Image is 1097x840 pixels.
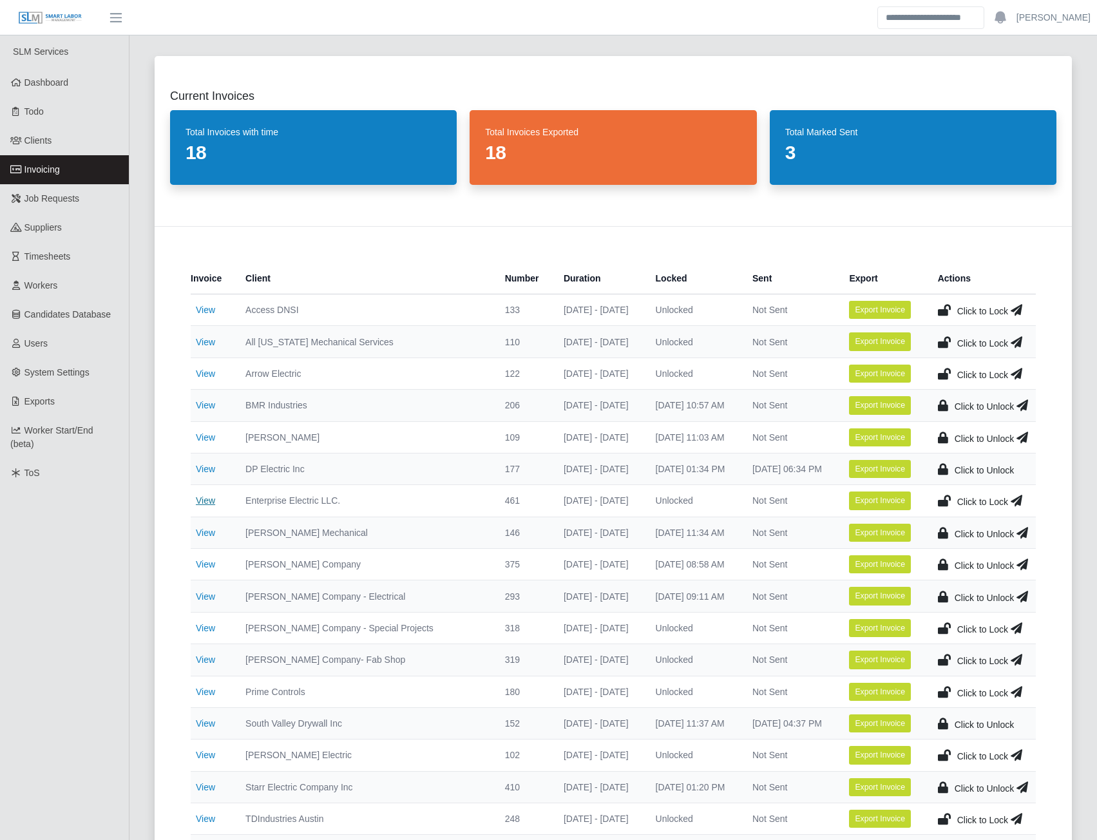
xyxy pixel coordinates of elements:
[24,280,58,291] span: Workers
[849,651,911,669] button: Export Invoice
[196,750,215,760] a: View
[196,654,215,665] a: View
[955,560,1015,571] span: Click to Unlock
[849,810,911,828] button: Export Invoice
[742,803,839,835] td: Not Sent
[24,367,90,377] span: System Settings
[742,676,839,707] td: Not Sent
[645,676,742,707] td: Unlocked
[24,338,48,348] span: Users
[742,517,839,548] td: Not Sent
[645,644,742,676] td: Unlocked
[1016,11,1091,24] a: [PERSON_NAME]
[645,612,742,644] td: Unlocked
[849,619,911,637] button: Export Invoice
[742,549,839,580] td: Not Sent
[235,676,495,707] td: Prime Controls
[196,495,215,506] a: View
[235,453,495,484] td: DP Electric Inc
[849,587,911,605] button: Export Invoice
[495,580,553,612] td: 293
[24,222,62,233] span: Suppliers
[957,751,1008,761] span: Click to Lock
[235,358,495,389] td: Arrow Electric
[196,559,215,569] a: View
[196,400,215,410] a: View
[849,714,911,732] button: Export Invoice
[849,492,911,510] button: Export Invoice
[495,294,553,326] td: 133
[957,815,1008,825] span: Click to Lock
[235,644,495,676] td: [PERSON_NAME] Company- Fab Shop
[495,517,553,548] td: 146
[196,528,215,538] a: View
[955,465,1015,475] span: Click to Unlock
[955,783,1015,794] span: Click to Unlock
[645,485,742,517] td: Unlocked
[495,453,553,484] td: 177
[645,390,742,421] td: [DATE] 10:57 AM
[235,803,495,835] td: TDIndustries Austin
[645,421,742,453] td: [DATE] 11:03 AM
[553,390,645,421] td: [DATE] - [DATE]
[196,337,215,347] a: View
[553,263,645,294] th: Duration
[24,193,80,204] span: Job Requests
[495,549,553,580] td: 375
[24,309,111,320] span: Candidates Database
[495,485,553,517] td: 461
[645,263,742,294] th: Locked
[742,263,839,294] th: Sent
[495,326,553,358] td: 110
[235,771,495,803] td: Starr Electric Company Inc
[235,580,495,612] td: [PERSON_NAME] Company - Electrical
[495,421,553,453] td: 109
[645,517,742,548] td: [DATE] 11:34 AM
[235,549,495,580] td: [PERSON_NAME] Company
[495,771,553,803] td: 410
[235,326,495,358] td: All [US_STATE] Mechanical Services
[495,263,553,294] th: Number
[957,370,1008,380] span: Click to Lock
[495,707,553,739] td: 152
[849,683,911,701] button: Export Invoice
[742,707,839,739] td: [DATE] 04:37 PM
[553,644,645,676] td: [DATE] - [DATE]
[645,294,742,326] td: Unlocked
[553,421,645,453] td: [DATE] - [DATE]
[645,549,742,580] td: [DATE] 08:58 AM
[553,580,645,612] td: [DATE] - [DATE]
[742,453,839,484] td: [DATE] 06:34 PM
[196,368,215,379] a: View
[957,306,1008,316] span: Click to Lock
[742,421,839,453] td: Not Sent
[196,782,215,792] a: View
[18,11,82,25] img: SLM Logo
[849,301,911,319] button: Export Invoice
[196,814,215,824] a: View
[849,555,911,573] button: Export Invoice
[24,468,40,478] span: ToS
[24,396,55,406] span: Exports
[957,338,1008,348] span: Click to Lock
[495,644,553,676] td: 319
[24,135,52,146] span: Clients
[191,263,235,294] th: Invoice
[849,524,911,542] button: Export Invoice
[495,803,553,835] td: 248
[13,46,68,57] span: SLM Services
[645,771,742,803] td: [DATE] 01:20 PM
[553,771,645,803] td: [DATE] - [DATE]
[235,612,495,644] td: [PERSON_NAME] Company - Special Projects
[553,676,645,707] td: [DATE] - [DATE]
[24,77,69,88] span: Dashboard
[24,164,60,175] span: Invoicing
[839,263,927,294] th: Export
[196,305,215,315] a: View
[957,656,1008,666] span: Click to Lock
[645,453,742,484] td: [DATE] 01:34 PM
[495,612,553,644] td: 318
[742,390,839,421] td: Not Sent
[849,332,911,350] button: Export Invoice
[955,434,1015,444] span: Click to Unlock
